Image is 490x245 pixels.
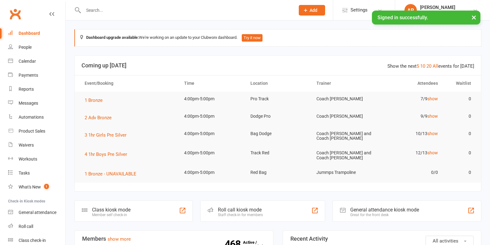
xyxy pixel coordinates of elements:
button: 1 Bronze [85,97,107,104]
td: 4:00pm-5:00pm [179,165,245,180]
span: Settings [351,3,368,17]
th: Waitlist [444,75,477,91]
div: Reports [19,87,34,92]
td: 4:00pm-5:00pm [179,146,245,160]
div: Class kiosk mode [92,207,130,213]
button: 3 1hr Girls Pre Silver [85,131,131,139]
td: Pro Track [245,92,311,106]
span: 1 [44,184,49,189]
a: show more [108,236,131,242]
td: Coach [PERSON_NAME] and Coach [PERSON_NAME] [311,146,377,165]
a: show [427,131,438,136]
td: 4:00pm-5:00pm [179,109,245,124]
h3: Members [82,236,266,242]
div: AR [404,4,417,16]
span: 4 1hr Boys Pre Silver [85,152,127,157]
div: Great for the front desk [350,213,419,217]
td: 4:00pm-5:00pm [179,126,245,141]
button: 4 1hr Boys Pre Silver [85,151,131,158]
a: Waivers [8,138,65,152]
button: × [468,11,479,24]
th: Trainer [311,75,377,91]
a: show [427,96,438,101]
th: Time [179,75,245,91]
div: [PERSON_NAME] [420,5,473,10]
span: All activities [433,238,458,244]
td: 0/0 [377,165,444,180]
td: Jummps Trampoline [311,165,377,180]
a: Tasks [8,166,65,180]
a: show [427,150,438,155]
div: General attendance [19,210,56,215]
a: Dashboard [8,26,65,40]
div: We're working on an update to your Clubworx dashboard. [74,29,481,47]
td: 10/13 [377,126,444,141]
a: Payments [8,68,65,82]
td: Dodge Pro [245,109,311,124]
th: Attendees [377,75,444,91]
td: 7/9 [377,92,444,106]
span: Signed in successfully. [377,15,428,20]
button: Add [299,5,325,16]
div: General attendance kiosk mode [350,207,419,213]
span: Add [310,8,317,13]
span: 3 1hr Girls Pre Silver [85,132,126,138]
h3: Coming up [DATE] [82,62,474,69]
a: show [427,114,438,119]
td: 0 [444,146,477,160]
td: 0 [444,109,477,124]
h3: Recent Activity [290,236,474,242]
button: 1 Bronze - UNAVAILABLE [85,170,141,178]
div: Product Sales [19,129,45,134]
a: Workouts [8,152,65,166]
div: Waivers [19,143,34,147]
td: 12/13 [377,146,444,160]
td: Red Bag [245,165,311,180]
div: Jummps Parkwood Pty Ltd [420,10,473,16]
td: 0 [444,165,477,180]
a: Roll call [8,220,65,234]
div: Payments [19,73,38,78]
div: Roll call [19,224,33,229]
strong: Dashboard upgrade available: [86,35,139,40]
input: Search... [82,6,291,15]
div: Roll call kiosk mode [218,207,263,213]
td: 0 [444,92,477,106]
button: Try it now [242,34,263,42]
div: What's New [19,184,41,189]
div: Member self check-in [92,213,130,217]
a: Reports [8,82,65,96]
div: Show the next events for [DATE] [387,62,474,70]
th: Event/Booking [79,75,179,91]
div: Class check-in [19,238,46,243]
td: 0 [444,126,477,141]
td: Track Red [245,146,311,160]
a: Calendar [8,54,65,68]
th: Location [245,75,311,91]
div: Tasks [19,170,30,175]
a: Product Sales [8,124,65,138]
div: Automations [19,115,44,120]
td: Coach [PERSON_NAME] [311,109,377,124]
a: All [433,63,438,69]
td: Coach [PERSON_NAME] and Coach [PERSON_NAME] [311,126,377,146]
div: Dashboard [19,31,40,36]
div: Staff check-in for members [218,213,263,217]
div: People [19,45,32,50]
a: 20 [426,63,431,69]
a: Messages [8,96,65,110]
div: Calendar [19,59,36,64]
span: 2 Adv Bronze [85,115,112,120]
div: Workouts [19,157,37,161]
a: People [8,40,65,54]
a: Automations [8,110,65,124]
span: 1 Bronze [85,98,103,103]
button: 2 Adv Bronze [85,114,116,121]
td: 9/9 [377,109,444,124]
a: 10 [420,63,425,69]
a: General attendance kiosk mode [8,206,65,220]
span: 1 Bronze - UNAVAILABLE [85,171,136,177]
a: 5 [417,63,419,69]
div: Messages [19,101,38,106]
a: What's New1 [8,180,65,194]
